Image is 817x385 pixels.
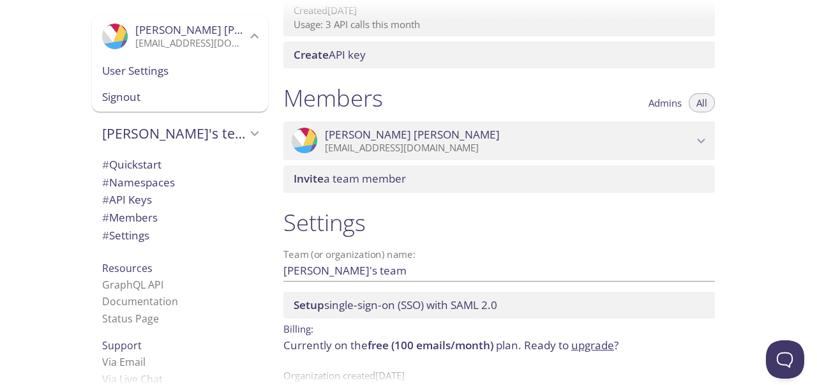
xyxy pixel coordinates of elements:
[92,117,268,150] div: Venkata's team
[92,15,268,57] div: Venkata chavali
[102,261,153,275] span: Resources
[102,175,175,190] span: Namespaces
[766,340,804,379] iframe: Help Scout Beacon - Open
[294,47,329,62] span: Create
[283,165,715,192] div: Invite a team member
[102,157,109,172] span: #
[102,89,258,105] span: Signout
[102,294,178,308] a: Documentation
[102,210,158,225] span: Members
[294,171,324,186] span: Invite
[92,191,268,209] div: API Keys
[135,37,246,50] p: [EMAIL_ADDRESS][DOMAIN_NAME]
[102,175,109,190] span: #
[283,42,715,68] div: Create API Key
[92,174,268,192] div: Namespaces
[294,298,497,312] span: single-sign-on (SSO) with SAML 2.0
[92,227,268,245] div: Team Settings
[102,210,109,225] span: #
[294,298,324,312] span: Setup
[689,93,715,112] button: All
[92,57,268,84] div: User Settings
[102,157,161,172] span: Quickstart
[102,278,163,292] a: GraphQL API
[283,208,715,237] h1: Settings
[294,47,366,62] span: API key
[92,84,268,112] div: Signout
[135,22,310,37] span: [PERSON_NAME] [PERSON_NAME]
[102,355,146,369] a: Via Email
[283,337,715,354] p: Currently on the plan.
[102,192,152,207] span: API Keys
[283,250,416,259] label: Team (or organization) name:
[283,319,715,337] p: Billing:
[102,312,159,326] a: Status Page
[325,142,693,155] p: [EMAIL_ADDRESS][DOMAIN_NAME]
[102,228,149,243] span: Settings
[571,338,614,352] a: upgrade
[325,128,500,142] span: [PERSON_NAME] [PERSON_NAME]
[283,84,383,112] h1: Members
[283,292,715,319] div: Setup SSO
[524,338,618,352] span: Ready to ?
[294,171,406,186] span: a team member
[102,338,142,352] span: Support
[283,121,715,161] div: Venkata chavali
[294,18,705,31] p: Usage: 3 API calls this month
[102,228,109,243] span: #
[92,156,268,174] div: Quickstart
[368,338,493,352] span: free (100 emails/month)
[102,63,258,79] span: User Settings
[92,209,268,227] div: Members
[102,125,246,142] span: [PERSON_NAME]'s team
[102,192,109,207] span: #
[641,93,689,112] button: Admins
